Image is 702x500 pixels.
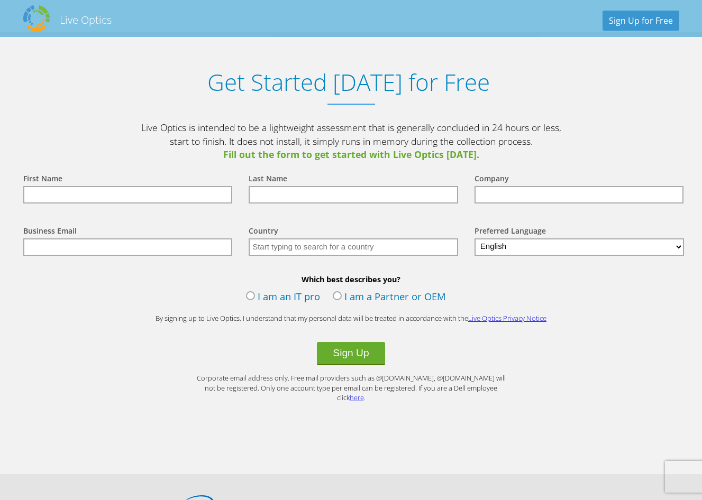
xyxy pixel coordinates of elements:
[350,393,364,402] a: here
[140,148,563,162] span: Fill out the form to get started with Live Optics [DATE].
[317,342,385,365] button: Sign Up
[60,13,112,27] h2: Live Optics
[475,173,509,186] label: Company
[23,226,77,238] label: Business Email
[140,313,563,323] p: By signing up to Live Optics, I understand that my personal data will be treated in accordance wi...
[13,274,690,284] b: Which best describes you?
[475,226,546,238] label: Preferred Language
[249,226,278,238] label: Country
[468,313,546,323] a: Live Optics Privacy Notice
[140,121,563,162] p: Live Optics is intended to be a lightweight assessment that is generally concluded in 24 hours or...
[246,290,320,305] label: I am an IT pro
[23,173,62,186] label: First Name
[193,373,510,403] p: Corporate email address only. Free mail providers such as @[DOMAIN_NAME], @[DOMAIN_NAME] will not...
[249,173,287,186] label: Last Name
[333,290,446,305] label: I am a Partner or OEM
[249,238,458,256] input: Start typing to search for a country
[603,11,679,31] a: Sign Up for Free
[13,69,685,96] h1: Get Started [DATE] for Free
[23,5,50,32] img: Dell Dpack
